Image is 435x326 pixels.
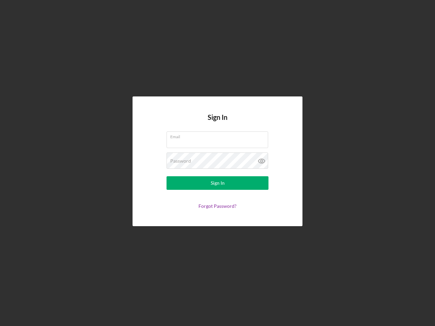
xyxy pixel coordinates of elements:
h4: Sign In [208,113,227,131]
label: Email [170,132,268,139]
a: Forgot Password? [198,203,237,209]
button: Sign In [167,176,268,190]
div: Sign In [211,176,225,190]
label: Password [170,158,191,164]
